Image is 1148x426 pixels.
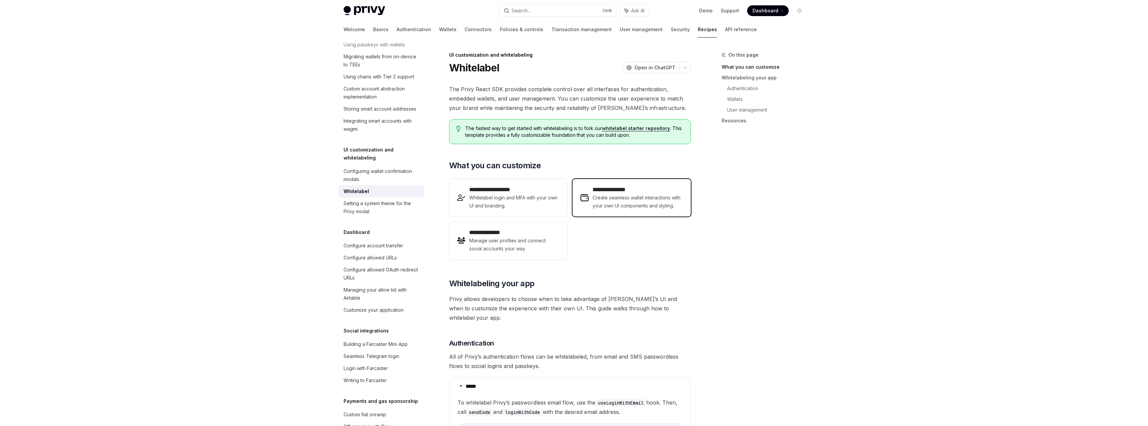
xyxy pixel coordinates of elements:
[747,5,789,16] a: Dashboard
[344,340,408,348] div: Building a Farcaster Mini App
[469,194,559,210] span: Whitelabel login and MFA with your own UI and branding.
[595,399,646,407] code: useLoginWithEmail
[344,352,399,360] div: Seamless Telegram login
[449,222,567,259] a: **** **** *****Manage user profiles and connect social accounts your way.
[344,327,389,335] h5: Social integrations
[449,160,541,171] span: What you can customize
[465,21,492,38] a: Connectors
[344,6,385,15] img: light logo
[449,84,691,113] span: The Privy React SDK provides complete control over all interfaces for authentication, embedded wa...
[344,167,420,183] div: Configuring wallet confirmation modals
[338,338,424,350] a: Building a Farcaster Mini App
[449,294,691,322] span: Privy allows developers to choose when to take advantage of [PERSON_NAME]’s UI and when to custom...
[620,5,649,17] button: Ask AI
[344,199,420,216] div: Setting a system theme for the Privy modal
[344,228,370,236] h5: Dashboard
[344,187,369,195] div: Whitelabel
[449,278,535,289] span: Whitelabeling your app
[344,286,420,302] div: Managing your allow list with Airtable
[602,8,612,13] span: Ctrl K
[373,21,388,38] a: Basics
[344,21,365,38] a: Welcome
[344,53,420,69] div: Migrating wallets from on-device to TEEs
[344,105,416,113] div: Storing smart account addresses
[338,362,424,374] a: Login with Farcaster
[699,7,713,14] a: Demo
[344,85,420,101] div: Custom account abstraction implementation
[344,254,397,262] div: Configure allowed URLs
[338,252,424,264] a: Configure allowed URLs
[338,83,424,103] a: Custom account abstraction implementation
[469,237,559,253] span: Manage user profiles and connect social accounts your way.
[456,126,461,132] svg: Tip
[721,7,739,14] a: Support
[344,266,420,282] div: Configure allowed OAuth redirect URLs
[344,146,424,162] h5: UI customization and whitelabeling
[344,376,387,384] div: Writing to Farcaster
[449,52,691,58] div: UI customization and whitelabeling
[551,21,612,38] a: Transaction management
[698,21,717,38] a: Recipes
[499,5,616,17] button: Search...CtrlK
[338,51,424,71] a: Migrating wallets from on-device to TEEs
[344,242,403,250] div: Configure account transfer
[572,179,690,217] a: **** **** **** *Create seamless wallet interactions with your own UI components and styling.
[602,125,670,131] a: whitelabel starter repository
[722,115,810,126] a: Resources
[794,5,805,16] button: Toggle dark mode
[338,185,424,197] a: Whitelabel
[338,264,424,284] a: Configure allowed OAuth redirect URLs
[449,62,499,74] h1: Whitelabel
[722,72,810,83] a: Whitelabeling your app
[752,7,778,14] span: Dashboard
[344,117,420,133] div: Integrating smart accounts with wagmi
[671,21,690,38] a: Security
[338,165,424,185] a: Configuring wallet confirmation modals
[727,94,810,105] a: Wallets
[338,409,424,421] a: Custom fiat onramp
[338,304,424,316] a: Customize your application
[338,284,424,304] a: Managing your allow list with Airtable
[631,7,645,14] span: Ask AI
[466,409,493,416] code: sendCode
[338,240,424,252] a: Configure account transfer
[512,7,531,15] div: Search...
[397,21,431,38] a: Authentication
[620,21,663,38] a: User management
[635,64,675,71] span: Open in ChatGPT
[344,411,386,419] div: Custom fiat onramp
[338,103,424,115] a: Storing smart account addresses
[449,339,494,348] span: Authentication
[449,352,691,371] span: All of Privy’s authentication flows can be whitelabeled, from email and SMS passwordless flows to...
[727,105,810,115] a: User management
[622,62,679,73] button: Open in ChatGPT
[728,51,759,59] span: On this page
[593,194,682,210] span: Create seamless wallet interactions with your own UI components and styling.
[500,21,543,38] a: Policies & controls
[344,306,404,314] div: Customize your application
[338,115,424,135] a: Integrating smart accounts with wagmi
[344,397,418,405] h5: Payments and gas sponsorship
[458,398,682,417] span: To whitelabel Privy’s passwordless email flow, use the hook. Then, call and with the desired emai...
[725,21,757,38] a: API reference
[439,21,457,38] a: Wallets
[727,83,810,94] a: Authentication
[338,71,424,83] a: Using chains with Tier 2 support
[502,409,543,416] code: loginWithCode
[344,364,388,372] div: Login with Farcaster
[344,73,414,81] div: Using chains with Tier 2 support
[338,197,424,218] a: Setting a system theme for the Privy modal
[465,125,683,138] span: The fastest way to get started with whitelabeling is to fork our . This template provides a fully...
[722,62,810,72] a: What you can customize
[338,350,424,362] a: Seamless Telegram login
[338,374,424,386] a: Writing to Farcaster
